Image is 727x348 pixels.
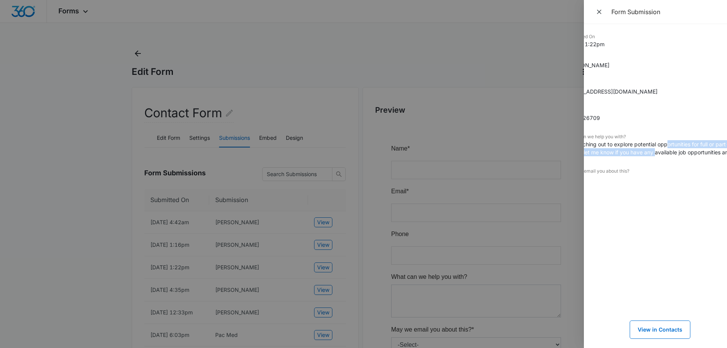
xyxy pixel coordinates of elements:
dd: Yes [566,175,690,183]
dt: Phone [566,107,690,114]
div: Form Submission [611,8,718,16]
button: View in Contacts [630,320,690,339]
span: What can we help you with? [4,133,80,140]
dt: Submitted On [566,33,690,40]
button: Submit [4,234,89,251]
small: You agree to receive future emails and understand you may opt-out at any time [4,213,174,228]
button: Close [593,6,607,18]
dd: [PERSON_NAME] [566,61,690,69]
span: Submit [37,239,56,246]
dd: [EMAIL_ADDRESS][DOMAIN_NAME] [566,87,690,95]
span: Phone [4,91,21,97]
dt: May we email you about this? [566,168,690,175]
dt: Name [566,54,690,61]
span: Name [4,5,20,11]
span: Close [595,6,604,17]
span: May we email you about this? [4,186,84,193]
dt: What can we help you with? [566,133,690,140]
dd: 2064126709 [566,114,690,122]
dt: Email [566,81,690,87]
dd: I’m reaching out to explore potential opportunities for full or part-time or PRN hours. I’m passi... [566,140,690,156]
dd: [DATE] 1:22pm [566,40,690,48]
span: Email [4,48,19,54]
